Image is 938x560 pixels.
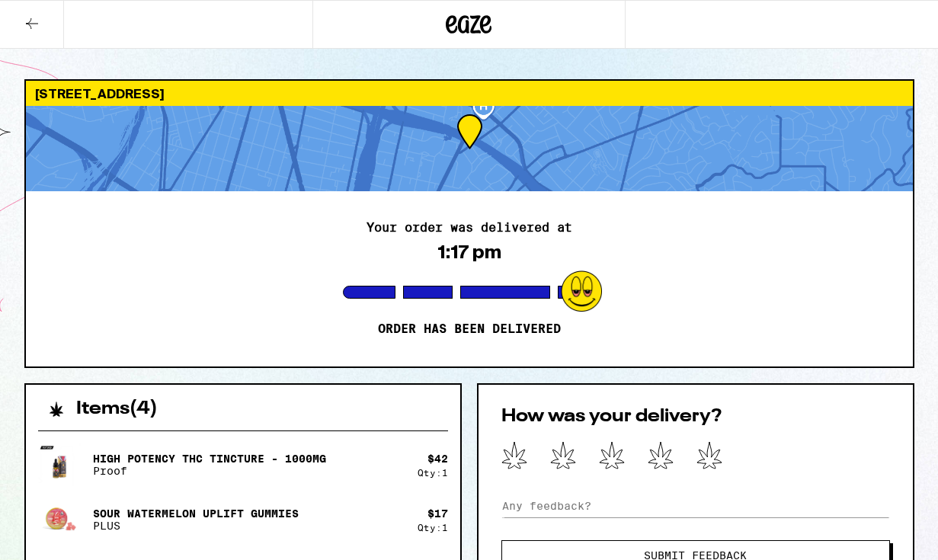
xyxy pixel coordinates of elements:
[26,81,913,106] div: [STREET_ADDRESS]
[501,408,890,426] h2: How was your delivery?
[93,507,299,520] p: Sour Watermelon UPLIFT Gummies
[38,498,81,541] img: PLUS - Sour Watermelon UPLIFT Gummies
[418,523,448,533] div: Qty: 1
[38,443,81,486] img: Proof - High Potency THC Tincture - 1000mg
[427,507,448,520] div: $ 17
[378,322,561,337] p: Order has been delivered
[501,494,890,517] input: Any feedback?
[76,400,158,418] h2: Items ( 4 )
[437,242,501,263] div: 1:17 pm
[93,520,299,532] p: PLUS
[418,468,448,478] div: Qty: 1
[840,514,923,552] iframe: Opens a widget where you can find more information
[93,453,326,465] p: High Potency THC Tincture - 1000mg
[427,453,448,465] div: $ 42
[93,465,326,477] p: Proof
[367,222,572,234] h2: Your order was delivered at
